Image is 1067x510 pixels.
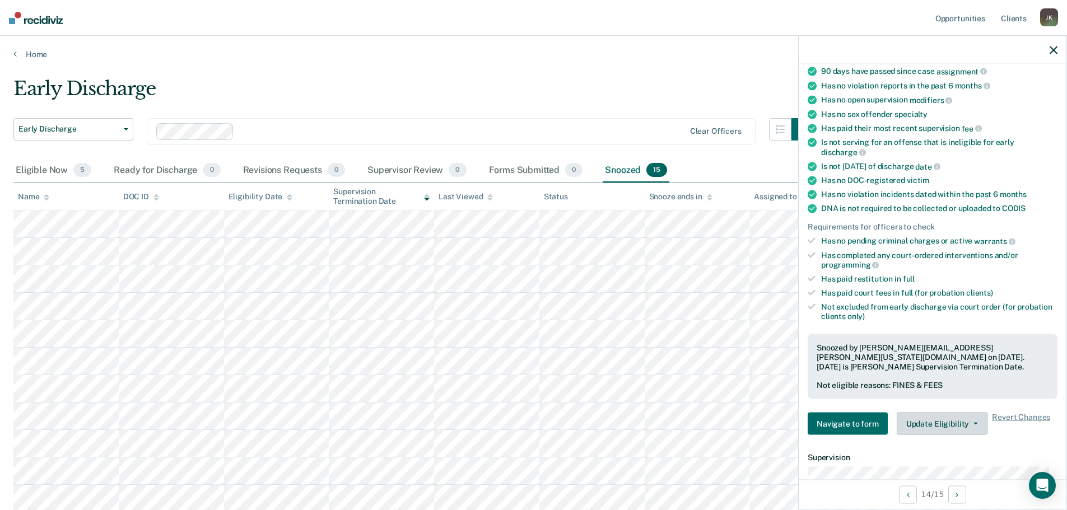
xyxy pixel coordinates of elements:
[966,288,993,297] span: clients)
[821,95,1057,105] div: Has no open supervision
[897,413,987,435] button: Update Eligibility
[910,95,953,104] span: modifiers
[808,222,1057,232] div: Requirements for officers to check
[808,413,888,435] button: Navigate to form
[915,162,940,171] span: date
[365,158,469,183] div: Supervisor Review
[1029,472,1056,499] div: Open Intercom Messenger
[948,485,966,503] button: Next Opportunity
[821,138,1057,157] div: Is not serving for an offense that is ineligible for early
[821,302,1057,321] div: Not excluded from early discharge via court order (for probation clients
[808,453,1057,462] dt: Supervision
[955,81,990,90] span: months
[487,158,585,183] div: Forms Submitted
[123,192,159,202] div: DOC ID
[18,192,49,202] div: Name
[649,192,712,202] div: Snooze ends in
[974,236,1015,245] span: warrants
[821,190,1057,199] div: Has no violation incidents dated within the past 6
[18,124,119,134] span: Early Discharge
[817,381,1049,390] div: Not eligible reasons: FINES & FEES
[9,12,63,24] img: Recidiviz
[992,413,1050,435] span: Revert Changes
[754,192,807,202] div: Assigned to
[821,147,866,156] span: discharge
[821,66,1057,76] div: 90 days have passed since case
[821,161,1057,171] div: Is not [DATE] of discharge
[821,109,1057,119] div: Has no sex offender
[847,311,865,320] span: only)
[821,81,1057,91] div: Has no violation reports in the past 6
[907,176,929,185] span: victim
[449,163,466,177] span: 0
[241,158,347,183] div: Revisions Requests
[111,158,222,183] div: Ready for Discharge
[799,479,1066,509] div: 14 / 15
[821,123,1057,133] div: Has paid their most recent supervision
[821,236,1057,246] div: Has no pending criminal charges or active
[903,274,915,283] span: full
[13,49,1054,59] a: Home
[817,343,1049,371] div: Snoozed by [PERSON_NAME][EMAIL_ADDRESS][PERSON_NAME][US_STATE][DOMAIN_NAME] on [DATE]. [DATE] is ...
[821,288,1057,297] div: Has paid court fees in full (for probation
[328,163,345,177] span: 0
[821,274,1057,284] div: Has paid restitution in
[899,485,917,503] button: Previous Opportunity
[646,163,667,177] span: 15
[894,109,928,118] span: specialty
[690,127,742,136] div: Clear officers
[439,192,493,202] div: Last Viewed
[1002,204,1026,213] span: CODIS
[73,163,91,177] span: 5
[1000,190,1027,199] span: months
[821,260,879,269] span: programming
[333,187,430,206] div: Supervision Termination Date
[203,163,220,177] span: 0
[962,124,982,133] span: fee
[1040,8,1058,26] div: J K
[229,192,293,202] div: Eligibility Date
[13,158,94,183] div: Eligible Now
[936,67,987,76] span: assignment
[13,77,814,109] div: Early Discharge
[821,204,1057,213] div: DNA is not required to be collected or uploaded to
[603,158,669,183] div: Snoozed
[821,250,1057,269] div: Has completed any court-ordered interventions and/or
[544,192,568,202] div: Status
[808,413,892,435] a: Navigate to form link
[565,163,583,177] span: 0
[821,176,1057,185] div: Has no DOC-registered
